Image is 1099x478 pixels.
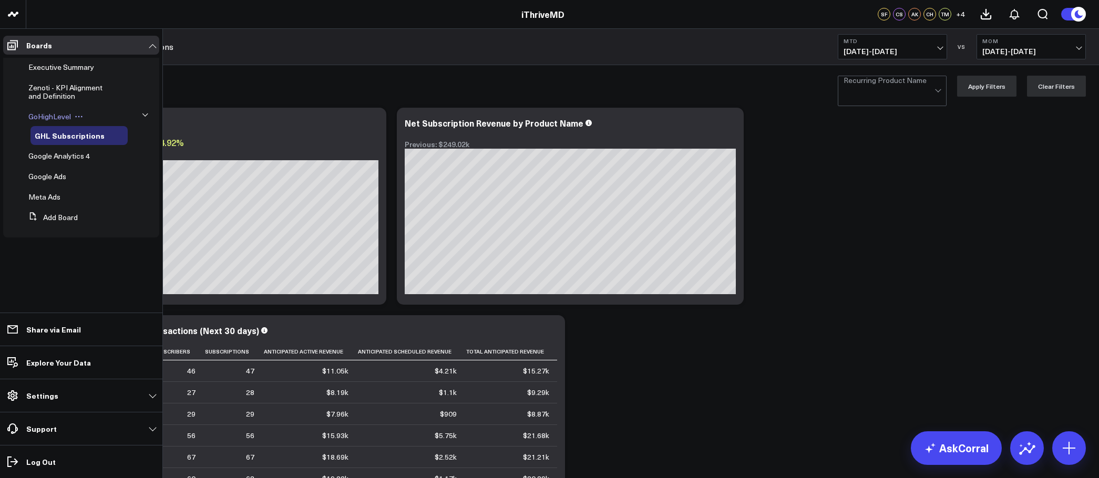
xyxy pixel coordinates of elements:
span: Zenoti - KPI Alignment and Definition [28,82,102,101]
span: Meta Ads [28,192,60,202]
p: Settings [26,391,58,400]
span: GHL Subscriptions [35,130,105,141]
button: +4 [954,8,967,20]
th: Total Anticipated Revenue [466,343,559,360]
div: 67 [187,452,196,462]
div: $21.68k [523,430,549,441]
div: $9.29k [527,387,549,398]
a: Executive Summary [28,63,94,71]
div: $18.69k [322,452,348,462]
div: $15.93k [322,430,348,441]
div: $7.96k [326,409,348,419]
span: [DATE] - [DATE] [982,47,1080,56]
div: $21.21k [523,452,549,462]
div: VS [952,44,971,50]
span: Google Analytics 4 [28,151,90,161]
div: SF [878,8,890,20]
div: CH [923,8,936,20]
span: 4.92% [160,137,184,148]
a: iThriveMD [521,8,564,20]
span: Google Ads [28,171,66,181]
th: Anticipated Active Revenue [264,343,358,360]
div: $15.27k [523,366,549,376]
div: 29 [246,409,254,419]
a: GoHighLevel [28,112,71,121]
div: 46 [187,366,196,376]
div: Previous: $249.02k [405,140,736,149]
div: 56 [187,430,196,441]
th: Subscribers [152,343,205,360]
a: Log Out [3,452,159,471]
div: TM [939,8,951,20]
div: $8.87k [527,409,549,419]
div: $8.19k [326,387,348,398]
div: Net Subscription Revenue by Product Name [405,117,583,129]
div: $11.05k [322,366,348,376]
div: 27 [187,387,196,398]
div: Recurring Product Name [844,76,934,85]
button: MTD[DATE]-[DATE] [838,34,947,59]
a: GHL Subscriptions [35,131,105,140]
button: MoM[DATE]-[DATE] [977,34,1086,59]
div: CS [893,8,906,20]
b: MTD [844,38,941,44]
div: $1.1k [439,387,457,398]
p: Log Out [26,458,56,466]
p: Support [26,424,57,433]
a: Google Analytics 4 [28,152,90,160]
div: 47 [246,366,254,376]
a: Meta Ads [28,193,60,201]
button: Add Board [24,208,78,227]
b: MoM [982,38,1080,44]
div: AK [908,8,921,20]
div: $909 [440,409,457,419]
a: AskCorral [911,431,1002,465]
a: Zenoti - KPI Alignment and Definition [28,84,116,100]
th: Anticipated Scheduled Revenue [358,343,466,360]
span: + 4 [956,11,965,18]
span: GoHighLevel [28,111,71,121]
div: 28 [246,387,254,398]
div: 29 [187,409,196,419]
p: Boards [26,41,52,49]
div: 56 [246,430,254,441]
div: $2.52k [435,452,457,462]
p: Explore Your Data [26,358,91,367]
div: 67 [246,452,254,462]
span: Executive Summary [28,62,94,72]
button: Clear Filters [1027,76,1086,97]
th: Subscriptions [205,343,264,360]
button: Apply Filters [957,76,1016,97]
span: [DATE] - [DATE] [844,47,941,56]
a: Google Ads [28,172,66,181]
p: Share via Email [26,325,81,334]
div: $4.21k [435,366,457,376]
div: Previous: $252.17k [47,152,378,160]
div: $5.75k [435,430,457,441]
